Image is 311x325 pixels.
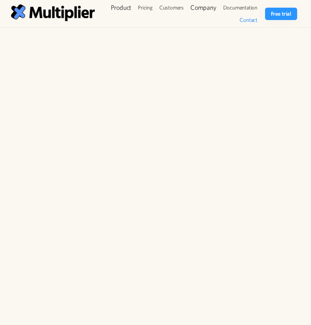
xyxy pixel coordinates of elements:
a: Pricing [135,1,156,14]
a: Customers [156,1,187,14]
a: Contact [236,14,261,26]
div: Company [187,1,220,14]
a: Documentation [220,1,261,14]
div: Product [111,3,132,12]
a: Free trial [265,8,297,20]
div: Product [108,1,135,14]
div: Company [190,3,217,12]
